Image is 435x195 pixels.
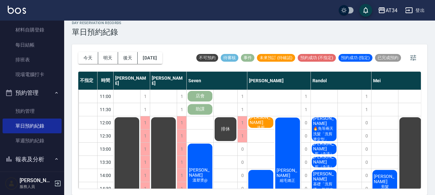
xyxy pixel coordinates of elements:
button: 明天 [98,52,118,64]
div: 1 [140,156,150,169]
span: 剪（含洗） [313,164,335,170]
div: 1 [140,90,150,103]
a: 現場電腦打卡 [3,67,62,82]
a: 排班表 [3,52,62,67]
span: 未來預訂 (待確認) [257,55,295,61]
span: [PERSON_NAME] [312,116,337,126]
span: [PERSON_NAME] [248,115,273,125]
div: [PERSON_NAME] [114,72,150,90]
div: 1 [362,103,371,116]
div: 0 [362,182,371,195]
div: 1 [177,116,186,129]
span: [PERSON_NAME] [312,154,337,164]
div: 0 [301,116,311,129]
button: 今天 [78,52,98,64]
button: 預約管理 [3,84,62,101]
div: Mei [371,72,432,90]
span: 店會 [194,93,206,99]
div: 11:00 [98,90,114,103]
div: Randol [311,72,371,90]
a: 單週預約紀錄 [3,133,62,148]
span: 預約成功 (不指定) [298,55,336,61]
div: [PERSON_NAME] [247,72,311,90]
div: 0 [362,116,371,129]
div: 13:30 [98,155,114,169]
span: 洗剪 [256,125,266,130]
span: [PERSON_NAME] [188,167,212,178]
div: 0 [237,182,247,195]
div: 不指定 [78,72,98,90]
div: 0 [237,156,247,169]
img: Logo [8,6,26,14]
div: 0 [237,143,247,155]
div: 1 [177,169,186,182]
div: 14:30 [98,182,114,195]
div: 0 [301,129,311,142]
a: 報表目錄 [3,170,62,185]
button: save [359,4,372,17]
button: 後天 [118,52,138,64]
div: 1 [301,103,311,116]
div: 1 [237,90,247,103]
span: 助課 [194,106,206,112]
div: 1 [140,169,150,182]
div: 1 [301,90,311,103]
div: 1 [177,182,186,195]
span: 基礎「洗剪燙」 新朋友 [312,182,337,192]
div: 0 [362,169,371,182]
a: 每日結帳 [3,38,62,52]
div: 11:30 [98,103,114,116]
div: 0 [362,129,371,142]
div: 1 [177,129,186,142]
a: 預約管理 [3,104,62,119]
p: 服務人員 [20,184,52,190]
span: 排休 [220,126,231,132]
div: 1 [140,143,150,155]
div: Seven [187,72,247,90]
span: 剪（含洗） [313,151,335,157]
div: 時間 [98,72,114,90]
div: 0 [362,143,371,155]
div: 1 [177,103,186,116]
div: 0 [301,169,311,182]
div: AT34 [386,6,397,14]
div: 0 [362,156,371,169]
span: 已完成預約 [375,55,401,61]
button: 報表及分析 [3,151,62,168]
div: 0 [301,156,311,169]
span: 不可預約 [196,55,218,61]
h2: day Reservation records [72,21,122,25]
button: [DATE] [138,52,162,64]
div: 14:00 [98,169,114,182]
div: 1 [140,182,150,195]
div: 12:00 [98,116,114,129]
span: [PERSON_NAME] [372,174,397,184]
h3: 單日預約紀錄 [72,28,122,37]
div: 1 [177,143,186,155]
div: 1 [177,156,186,169]
span: [PERSON_NAME] [312,141,337,151]
div: 1 [177,90,186,103]
span: [PERSON_NAME] [275,168,300,178]
div: 1 [140,116,150,129]
img: Person [5,177,18,190]
div: 1 [140,129,150,142]
h5: [PERSON_NAME] [20,177,52,184]
span: 預約成功 (指定) [338,55,372,61]
div: 0 [301,182,311,195]
span: 溫塑燙@ [191,178,209,183]
div: 13:00 [98,142,114,155]
button: 登出 [403,4,427,16]
span: [PERSON_NAME] [312,171,337,182]
div: 1 [362,90,371,103]
div: 0 [237,169,247,182]
div: [PERSON_NAME] [150,72,187,90]
button: AT34 [375,4,400,17]
div: 1 [140,103,150,116]
span: 待審核 [221,55,238,61]
span: 🔥免等兩天洗髮「洗剪燙定型」 [312,126,337,142]
div: 1 [237,116,247,129]
div: 0 [301,143,311,155]
a: 材料自購登錄 [3,22,62,37]
div: 1 [237,129,247,142]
